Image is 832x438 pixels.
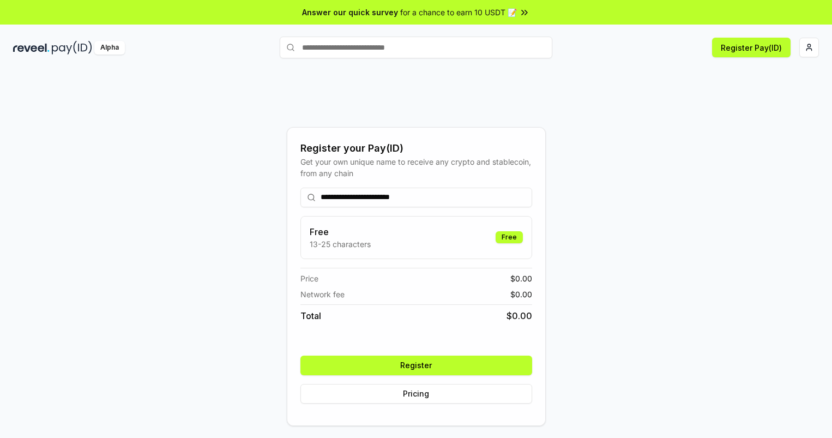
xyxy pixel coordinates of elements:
[400,7,517,18] span: for a chance to earn 10 USDT 📝
[300,309,321,322] span: Total
[712,38,791,57] button: Register Pay(ID)
[52,41,92,55] img: pay_id
[310,238,371,250] p: 13-25 characters
[496,231,523,243] div: Free
[300,384,532,404] button: Pricing
[510,273,532,284] span: $ 0.00
[300,273,318,284] span: Price
[507,309,532,322] span: $ 0.00
[510,289,532,300] span: $ 0.00
[300,156,532,179] div: Get your own unique name to receive any crypto and stablecoin, from any chain
[94,41,125,55] div: Alpha
[310,225,371,238] h3: Free
[300,289,345,300] span: Network fee
[300,356,532,375] button: Register
[302,7,398,18] span: Answer our quick survey
[13,41,50,55] img: reveel_dark
[300,141,532,156] div: Register your Pay(ID)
